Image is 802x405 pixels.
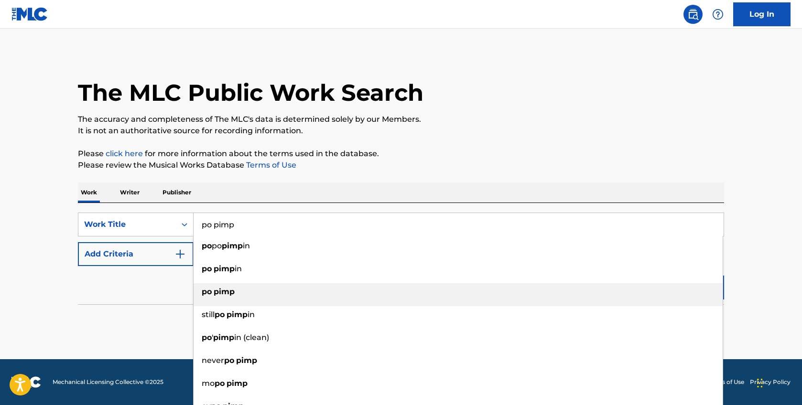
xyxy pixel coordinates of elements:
img: help [712,9,724,20]
strong: pimp [214,264,235,273]
strong: po [224,356,234,365]
strong: pimp [213,333,234,342]
iframe: Chat Widget [754,359,802,405]
div: Drag [757,369,763,397]
strong: po [215,379,225,388]
span: never [202,356,224,365]
strong: po [202,333,212,342]
h1: The MLC Public Work Search [78,78,423,107]
a: Log In [733,2,791,26]
p: It is not an authoritative source for recording information. [78,125,724,137]
strong: po [202,287,212,296]
strong: po [215,310,225,319]
strong: pimp [227,310,248,319]
span: still [202,310,215,319]
span: in [248,310,255,319]
img: 9d2ae6d4665cec9f34b9.svg [174,248,186,260]
span: mo [202,379,215,388]
span: Mechanical Licensing Collective © 2025 [53,378,163,386]
p: Writer [117,182,142,202]
strong: pimp [214,287,235,296]
a: Privacy Policy [750,378,791,386]
p: Please for more information about the terms used in the database. [78,148,724,160]
p: The accuracy and completeness of The MLC's data is determined solely by our Members. [78,114,724,125]
a: Terms of Use [244,160,296,170]
strong: pimp [227,379,248,388]
strong: pimp [222,241,243,250]
span: in (clean) [234,333,269,342]
p: Publisher [160,182,194,202]
strong: pimp [236,356,257,365]
span: in [235,264,242,273]
span: ' [212,333,213,342]
img: MLC Logo [11,7,48,21]
strong: po [202,264,212,273]
a: Public Search [683,5,703,24]
img: search [687,9,699,20]
img: logo [11,376,41,388]
button: Add Criteria [78,242,194,266]
p: Work [78,182,100,202]
strong: po [202,241,212,250]
a: click here [106,149,143,158]
p: Please review the Musical Works Database [78,160,724,171]
div: Help [708,5,727,24]
div: Work Title [84,219,170,230]
span: po [212,241,222,250]
form: Search Form [78,213,724,304]
span: in [243,241,250,250]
